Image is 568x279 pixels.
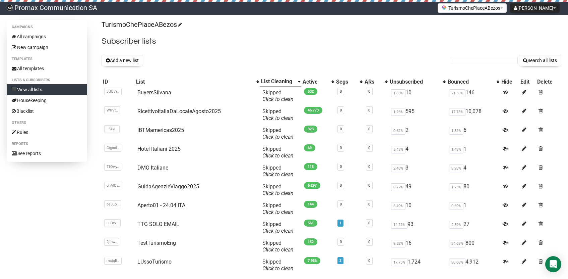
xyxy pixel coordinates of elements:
[446,124,500,143] td: 6
[449,221,463,229] span: 4.59%
[365,79,382,85] div: ARs
[102,77,135,87] th: ID: No sort applied, sorting is disabled
[501,79,518,85] div: Hide
[304,182,320,189] span: 6,297
[368,165,370,169] a: 0
[438,3,507,13] button: TurismoChePiaceABezos
[340,165,342,169] a: 0
[304,88,317,95] span: 532
[304,257,320,264] span: 7,986
[262,127,294,140] span: Skipped
[510,3,560,13] button: [PERSON_NAME]
[304,144,315,151] span: 69
[340,183,342,188] a: 0
[446,199,500,218] td: 1
[7,148,87,159] a: See reports
[7,95,87,106] a: Housekeeping
[262,228,294,234] a: Click to clean
[104,88,122,95] span: 3UQyY..
[7,127,87,138] a: Rules
[339,259,341,263] a: 3
[368,240,370,244] a: 0
[536,77,561,87] th: Delete: No sort applied, sorting is disabled
[449,165,463,172] span: 3.28%
[388,105,446,124] td: 595
[446,143,500,162] td: 1
[262,240,294,253] span: Skipped
[446,162,500,181] td: 4
[446,77,500,87] th: Bounced: No sort applied, activate to apply an ascending sort
[136,79,253,85] div: List
[262,246,294,253] a: Click to clean
[500,77,519,87] th: Hide: No sort applied, sorting is disabled
[388,181,446,199] td: 49
[449,259,465,266] span: 38.08%
[388,237,446,256] td: 16
[519,77,535,87] th: Edit: No sort applied, sorting is disabled
[7,106,87,117] a: Blacklist
[104,125,120,133] span: LFAvi..
[340,127,342,131] a: 0
[388,143,446,162] td: 4
[262,89,294,102] span: Skipped
[102,20,181,29] a: TurismoChePiaceABezos
[262,265,294,272] a: Click to clean
[340,240,342,244] a: 0
[340,146,342,150] a: 0
[137,89,171,96] a: BuyersSilvana
[368,108,370,112] a: 0
[7,23,87,31] li: Campaigns
[304,126,317,133] span: 323
[135,77,260,87] th: List: No sort applied, activate to apply an ascending sort
[388,218,446,237] td: 93
[545,256,561,272] div: Open Intercom Messenger
[368,146,370,150] a: 0
[104,257,122,265] span: mcjqB..
[104,182,122,189] span: ghMQy..
[303,79,328,85] div: Active
[262,171,294,178] a: Click to clean
[103,79,133,85] div: ID
[104,219,121,227] span: uJDxx..
[449,89,465,97] span: 21.53%
[7,55,87,63] li: Templates
[446,256,500,275] td: 4,912
[441,5,447,10] img: 20.png
[388,77,446,87] th: Unsubscribed: No sort applied, activate to apply an ascending sort
[446,105,500,124] td: 10,078
[262,209,294,215] a: Click to clean
[262,165,294,178] span: Skipped
[7,140,87,148] li: Reports
[137,146,181,152] a: Hotel Italiani 2025
[391,146,405,153] span: 5.48%
[104,144,121,152] span: Cqpnd..
[262,202,294,215] span: Skipped
[340,202,342,206] a: 0
[7,31,87,42] a: All campaigns
[7,42,87,53] a: New campaign
[391,89,405,97] span: 1.85%
[391,259,407,266] span: 17.75%
[368,259,370,263] a: 0
[262,108,294,121] span: Skipped
[368,89,370,94] a: 0
[446,218,500,237] td: 27
[262,221,294,234] span: Skipped
[449,183,463,191] span: 1.25%
[391,240,405,247] span: 9.52%
[388,256,446,275] td: 1,724
[449,240,465,247] span: 84.03%
[336,79,357,85] div: Segs
[537,79,560,85] div: Delete
[104,238,119,246] span: 2jlpw..
[388,124,446,143] td: 2
[448,79,493,85] div: Bounced
[7,84,87,95] a: View all lists
[335,77,363,87] th: Segs: No sort applied, activate to apply an ascending sort
[446,181,500,199] td: 80
[391,202,405,210] span: 6.49%
[363,77,388,87] th: ARs: No sort applied, activate to apply an ascending sort
[104,163,121,171] span: TfOwy..
[391,127,405,135] span: 0.62%
[262,146,294,159] span: Skipped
